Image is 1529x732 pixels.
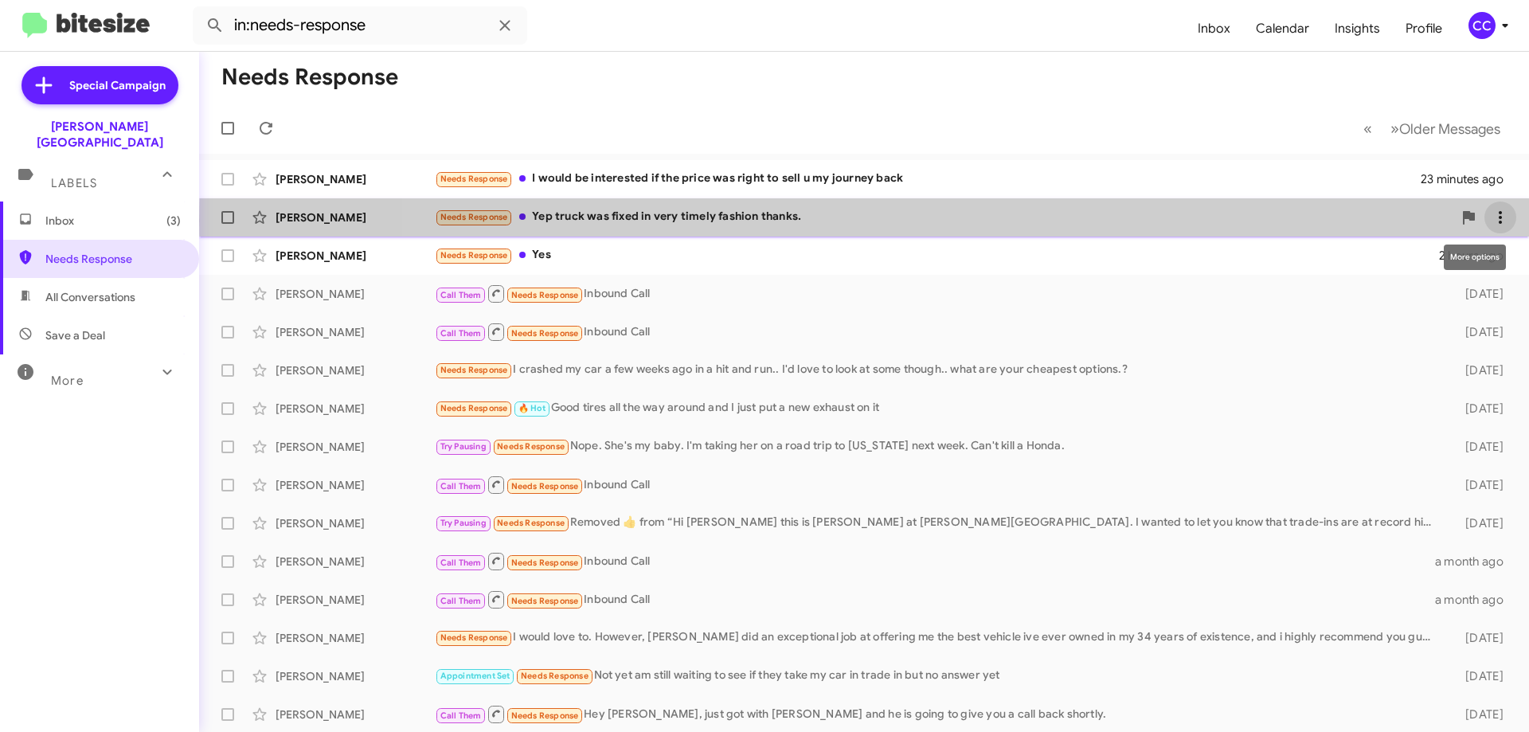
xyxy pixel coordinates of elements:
[1243,6,1322,52] a: Calendar
[1468,12,1496,39] div: CC
[1440,707,1516,722] div: [DATE]
[435,589,1435,609] div: Inbound Call
[22,66,178,104] a: Special Campaign
[276,592,435,608] div: [PERSON_NAME]
[276,401,435,417] div: [PERSON_NAME]
[276,630,435,646] div: [PERSON_NAME]
[1354,112,1382,145] button: Previous
[440,558,482,568] span: Call Them
[440,250,508,260] span: Needs Response
[511,710,579,721] span: Needs Response
[435,667,1440,685] div: Not yet am still waiting to see if they take my car in trade in but no answer yet
[440,328,482,339] span: Call Them
[435,399,1440,417] div: Good tires all the way around and I just put a new exhaust on it
[166,213,181,229] span: (3)
[1440,401,1516,417] div: [DATE]
[51,374,84,388] span: More
[435,246,1439,264] div: Yes
[1435,554,1516,570] div: a month ago
[276,248,435,264] div: [PERSON_NAME]
[440,518,487,528] span: Try Pausing
[69,77,166,93] span: Special Campaign
[276,707,435,722] div: [PERSON_NAME]
[1390,119,1399,139] span: »
[435,170,1421,188] div: I would be interested if the price was right to sell u my journey back
[276,324,435,340] div: [PERSON_NAME]
[435,361,1440,379] div: I crashed my car a few weeks ago in a hit and run.. I'd love to look at some though.. what are yo...
[1363,119,1372,139] span: «
[435,437,1440,456] div: Nope. She's my baby. I'm taking her on a road trip to [US_STATE] next week. Can't kill a Honda.
[276,477,435,493] div: [PERSON_NAME]
[1322,6,1393,52] a: Insights
[276,209,435,225] div: [PERSON_NAME]
[435,551,1435,571] div: Inbound Call
[45,327,105,343] span: Save a Deal
[435,514,1440,532] div: Removed ‌👍‌ from “ Hi [PERSON_NAME] this is [PERSON_NAME] at [PERSON_NAME][GEOGRAPHIC_DATA]. I wa...
[1440,324,1516,340] div: [DATE]
[440,710,482,721] span: Call Them
[1435,592,1516,608] div: a month ago
[511,481,579,491] span: Needs Response
[276,286,435,302] div: [PERSON_NAME]
[1421,171,1516,187] div: 23 minutes ago
[511,558,579,568] span: Needs Response
[193,6,527,45] input: Search
[276,362,435,378] div: [PERSON_NAME]
[518,403,546,413] span: 🔥 Hot
[51,176,97,190] span: Labels
[440,365,508,375] span: Needs Response
[1440,668,1516,684] div: [DATE]
[511,596,579,606] span: Needs Response
[521,671,589,681] span: Needs Response
[1440,362,1516,378] div: [DATE]
[1393,6,1455,52] a: Profile
[440,632,508,643] span: Needs Response
[1440,439,1516,455] div: [DATE]
[440,671,510,681] span: Appointment Set
[435,208,1453,226] div: Yep truck was fixed in very timely fashion thanks.
[440,596,482,606] span: Call Them
[221,65,398,90] h1: Needs Response
[511,290,579,300] span: Needs Response
[45,213,181,229] span: Inbox
[440,212,508,222] span: Needs Response
[276,515,435,531] div: [PERSON_NAME]
[1399,120,1500,138] span: Older Messages
[440,403,508,413] span: Needs Response
[440,290,482,300] span: Call Them
[1444,245,1506,270] div: More options
[1455,12,1511,39] button: CC
[435,475,1440,495] div: Inbound Call
[45,289,135,305] span: All Conversations
[276,554,435,570] div: [PERSON_NAME]
[435,704,1440,724] div: Hey [PERSON_NAME], just got with [PERSON_NAME] and he is going to give you a call back shortly.
[497,518,565,528] span: Needs Response
[1440,515,1516,531] div: [DATE]
[1381,112,1510,145] button: Next
[435,284,1440,303] div: Inbound Call
[497,441,565,452] span: Needs Response
[276,668,435,684] div: [PERSON_NAME]
[1355,112,1510,145] nav: Page navigation example
[440,481,482,491] span: Call Them
[511,328,579,339] span: Needs Response
[440,441,487,452] span: Try Pausing
[440,174,508,184] span: Needs Response
[1185,6,1243,52] a: Inbox
[276,439,435,455] div: [PERSON_NAME]
[45,251,181,267] span: Needs Response
[276,171,435,187] div: [PERSON_NAME]
[1440,286,1516,302] div: [DATE]
[1440,630,1516,646] div: [DATE]
[435,322,1440,342] div: Inbound Call
[1440,477,1516,493] div: [DATE]
[435,628,1440,647] div: I would love to. However, [PERSON_NAME] did an exceptional job at offering me the best vehicle iv...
